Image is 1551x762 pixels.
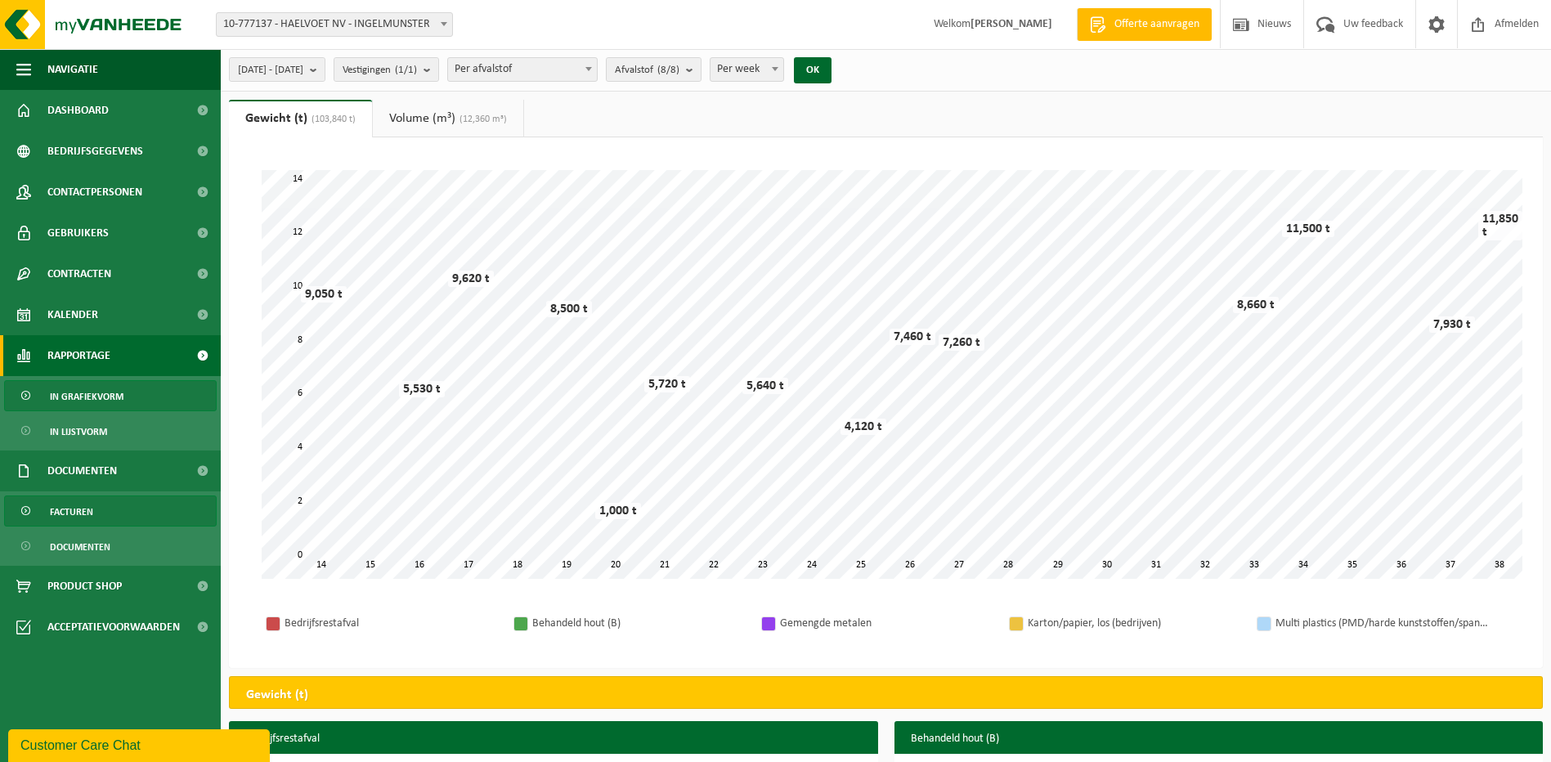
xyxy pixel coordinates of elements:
div: 4,120 t [840,419,886,435]
span: 10-777137 - HAELVOET NV - INGELMUNSTER [217,13,452,36]
div: 5,720 t [644,376,690,392]
span: Facturen [50,496,93,527]
span: [DATE] - [DATE] [238,58,303,83]
a: Facturen [4,495,217,527]
span: Offerte aanvragen [1110,16,1204,33]
iframe: chat widget [8,726,273,762]
span: Afvalstof [615,58,679,83]
span: Bedrijfsgegevens [47,131,143,172]
span: (12,360 m³) [455,114,507,124]
div: Gemengde metalen [780,613,993,634]
a: Documenten [4,531,217,562]
div: Karton/papier, los (bedrijven) [1028,613,1240,634]
span: Rapportage [47,335,110,376]
span: Product Shop [47,566,122,607]
div: 8,660 t [1233,297,1279,313]
span: Per week [711,58,783,81]
div: 7,930 t [1429,316,1475,333]
div: 9,620 t [448,271,494,287]
count: (1/1) [395,65,417,75]
div: Bedrijfsrestafval [285,613,497,634]
span: Per afvalstof [447,57,598,82]
span: Contracten [47,253,111,294]
div: 7,460 t [890,329,935,345]
div: Behandeld hout (B) [532,613,745,634]
a: Volume (m³) [373,100,523,137]
span: Vestigingen [343,58,417,83]
span: Kalender [47,294,98,335]
div: 8,500 t [546,301,592,317]
div: 11,850 t [1478,211,1522,240]
a: Offerte aanvragen [1077,8,1212,41]
button: [DATE] - [DATE] [229,57,325,82]
span: Documenten [47,450,117,491]
span: Navigatie [47,49,98,90]
button: Vestigingen(1/1) [334,57,439,82]
span: Per afvalstof [448,58,597,81]
h3: Behandeld hout (B) [894,721,1544,757]
span: Documenten [50,531,110,563]
span: In lijstvorm [50,416,107,447]
div: 9,050 t [301,286,347,303]
span: Dashboard [47,90,109,131]
span: Gebruikers [47,213,109,253]
h3: Bedrijfsrestafval [229,721,878,757]
a: In lijstvorm [4,415,217,446]
a: Gewicht (t) [229,100,372,137]
div: 1,000 t [595,503,641,519]
span: Contactpersonen [47,172,142,213]
div: 5,640 t [742,378,788,394]
a: In grafiekvorm [4,380,217,411]
div: 11,500 t [1282,221,1334,237]
count: (8/8) [657,65,679,75]
span: In grafiekvorm [50,381,123,412]
span: Acceptatievoorwaarden [47,607,180,648]
div: 5,530 t [399,381,445,397]
div: Multi plastics (PMD/harde kunststoffen/spanbanden/EPS/folie naturel/folie gemengd) [1275,613,1488,634]
h2: Gewicht (t) [230,677,325,713]
div: 7,260 t [939,334,984,351]
span: (103,840 t) [307,114,356,124]
strong: [PERSON_NAME] [970,18,1052,30]
span: Per week [710,57,784,82]
button: OK [794,57,832,83]
button: Afvalstof(8/8) [606,57,702,82]
span: 10-777137 - HAELVOET NV - INGELMUNSTER [216,12,453,37]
